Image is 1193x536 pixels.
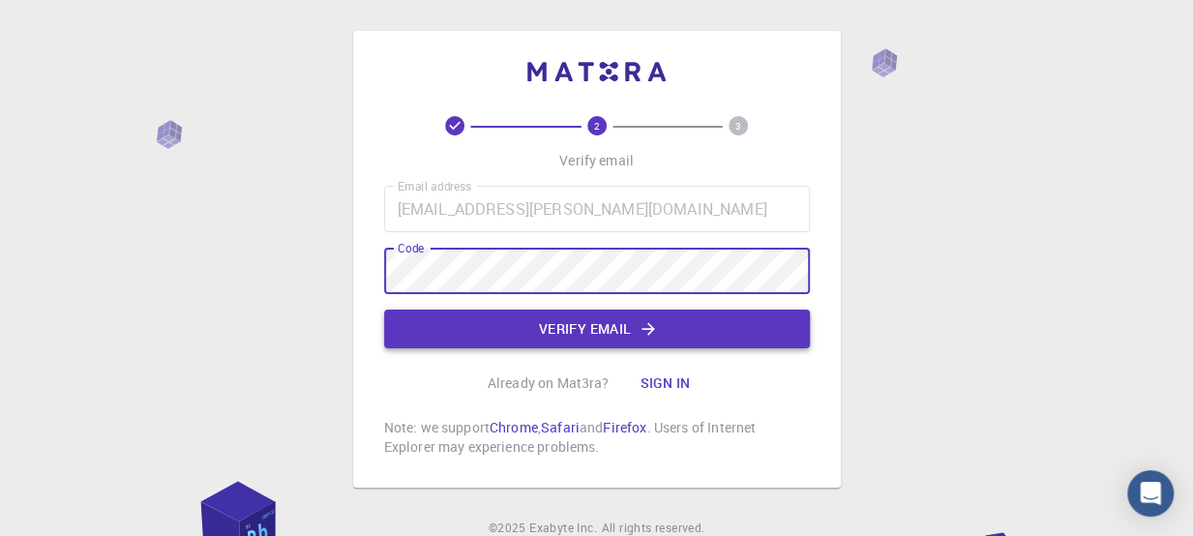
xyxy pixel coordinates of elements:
[541,418,580,436] a: Safari
[624,364,705,402] button: Sign in
[1127,470,1174,517] div: Open Intercom Messenger
[384,418,810,457] p: Note: we support , and . Users of Internet Explorer may experience problems.
[559,151,634,170] p: Verify email
[603,418,646,436] a: Firefox
[529,520,597,535] span: Exabyte Inc.
[488,373,610,393] p: Already on Mat3ra?
[490,418,538,436] a: Chrome
[398,178,471,194] label: Email address
[398,240,424,256] label: Code
[384,310,810,348] button: Verify email
[594,119,600,133] text: 2
[735,119,741,133] text: 3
